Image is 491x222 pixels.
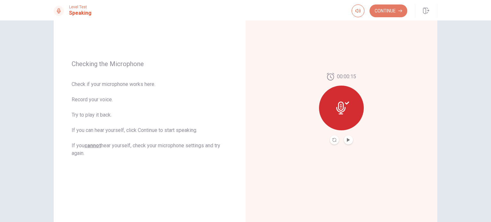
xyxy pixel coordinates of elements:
h1: Speaking [69,9,91,17]
span: 00:00:15 [337,73,356,80]
button: Play Audio [344,135,353,144]
button: Continue [370,4,407,17]
span: Checking the Microphone [72,60,228,68]
span: Check if your microphone works here. Record your voice. Try to play it back. If you can hear your... [72,80,228,157]
u: cannot [84,142,101,149]
button: Record Again [330,135,339,144]
span: Level Test [69,5,91,9]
